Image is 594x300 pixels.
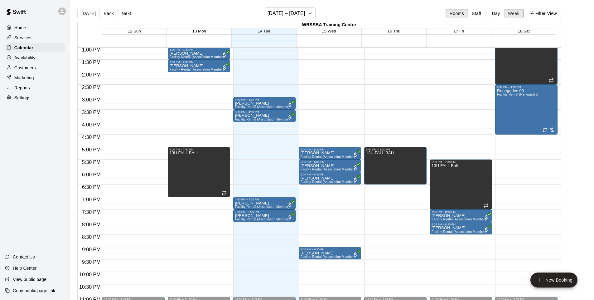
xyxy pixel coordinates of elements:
[265,7,316,19] button: [DATE] – [DATE]
[80,122,102,127] span: 4:00 PM
[13,254,35,260] p: Contact Us
[5,63,65,72] a: Customers
[80,47,102,52] span: 1:00 PM
[233,209,296,222] div: 7:30 PM – 8:00 PM: Ken Bognar
[128,29,141,33] button: 12 Sun
[80,147,102,152] span: 5:00 PM
[80,234,102,240] span: 8:30 PM
[14,95,31,101] p: Settings
[299,247,361,259] div: 9:00 PM – 9:30 PM: Arshan Hundal
[446,9,468,18] button: Rooms
[235,218,290,221] span: Facility Rental (Association Member)
[80,259,102,265] span: 9:30 PM
[102,22,556,28] div: WRSSBA Training Centre
[80,110,102,115] span: 3:30 PM
[80,60,102,65] span: 1:30 PM
[5,23,65,32] div: Home
[301,180,355,184] span: Facility Rental (Association Member)
[168,60,230,72] div: 1:30 PM – 2:00 PM: Arielle Sengara
[430,222,492,234] div: 8:00 PM – 8:30 PM: Arshan Hundal
[99,9,118,18] button: Back
[483,227,490,233] span: All customers have paid
[483,203,488,208] span: Recurring event
[299,147,361,160] div: 5:00 PM – 5:30 PM: Elsie Mo
[170,148,228,151] div: 5:00 PM – 7:00 PM
[221,52,228,58] span: All customers have paid
[301,155,355,159] span: Facility Rental (Association Member)
[13,265,36,271] p: Help Center
[80,97,102,102] span: 3:00 PM
[432,160,490,164] div: 5:30 PM – 7:30 PM
[432,223,490,226] div: 8:00 PM – 8:30 PM
[301,255,355,258] span: Facility Rental (Association Member)
[80,135,102,140] span: 4:30 PM
[495,85,558,135] div: 2:30 PM – 4:30 PM: Renegades 09
[78,284,102,290] span: 10:30 PM
[235,118,290,121] span: Facility Rental (Association Member)
[78,272,102,277] span: 10:00 PM
[80,184,102,190] span: 6:30 PM
[430,209,492,222] div: 7:30 PM – 8:00 PM: Arshan Hundal
[453,29,464,33] span: 17 Fri
[14,55,36,61] p: Availability
[366,148,425,151] div: 5:00 PM – 6:30 PM
[549,78,554,83] span: Recurring event
[322,29,336,33] button: 15 Wed
[233,197,296,209] div: 7:00 PM – 7:30 PM: Ken Bognar
[14,45,33,51] p: Calendar
[235,105,290,109] span: Facility Rental (Association Member)
[364,147,427,184] div: 5:00 PM – 6:30 PM: 13U FALL BALL
[221,190,226,195] span: Recurring event
[352,252,359,258] span: All customers have paid
[301,168,355,171] span: Facility Rental (Association Member)
[5,53,65,62] a: Availability
[504,9,524,18] button: Week
[301,148,359,151] div: 5:00 PM – 5:30 PM
[483,214,490,220] span: All customers have paid
[170,48,228,51] div: 1:00 PM – 1:30 PM
[14,65,36,71] p: Customers
[352,152,359,158] span: All customers have paid
[118,9,135,18] button: Next
[80,222,102,227] span: 8:00 PM
[192,29,206,33] button: 13 Mon
[80,209,102,215] span: 7:30 PM
[388,29,400,33] button: 16 Thu
[168,147,230,197] div: 5:00 PM – 7:00 PM: 13U FALL BALL
[233,110,296,122] div: 3:30 PM – 4:00 PM: CJ Needham
[235,198,294,201] div: 7:00 PM – 7:30 PM
[13,276,46,283] p: View public page
[526,9,561,18] button: Filter View
[80,160,102,165] span: 5:30 PM
[432,218,486,221] span: Facility Rental (Association Member)
[80,172,102,177] span: 6:00 PM
[5,43,65,52] a: Calendar
[530,273,577,288] button: add
[432,210,490,214] div: 7:30 PM – 8:00 PM
[168,47,230,60] div: 1:00 PM – 1:30 PM: Arielle Sengara
[80,85,102,90] span: 2:30 PM
[13,288,55,294] p: Copy public page link
[221,64,228,71] span: All customers have paid
[497,93,538,96] span: Facility Rental (Renegades)
[301,160,359,164] div: 5:30 PM – 6:00 PM
[14,85,30,91] p: Reports
[170,61,228,64] div: 1:30 PM – 2:00 PM
[5,33,65,42] a: Services
[543,127,548,132] span: Recurring event
[5,73,65,82] a: Marketing
[488,9,504,18] button: Day
[352,177,359,183] span: All customers have paid
[518,29,530,33] button: 18 Sat
[287,114,293,120] span: All customers have paid
[430,160,492,209] div: 5:30 PM – 7:30 PM: 13U FALL Ball
[14,35,31,41] p: Services
[170,55,224,59] span: Facility Rental (Association Member)
[432,230,486,234] span: Facility Rental (Association Member)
